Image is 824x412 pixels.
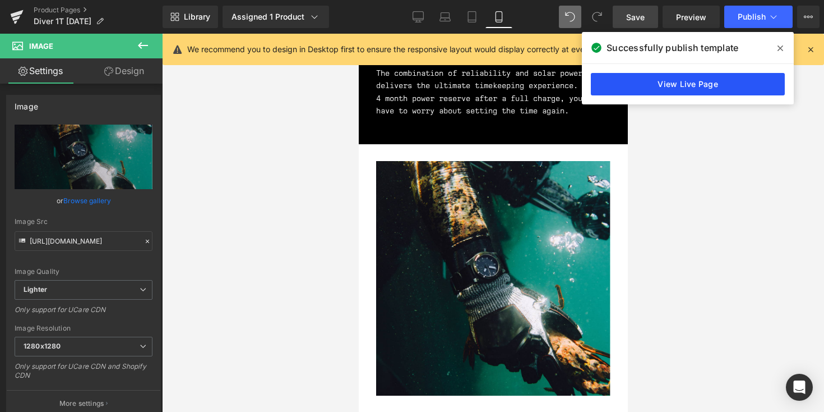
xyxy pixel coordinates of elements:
a: Product Pages [34,6,163,15]
button: Redo [586,6,608,28]
a: Design [84,58,165,84]
button: Publish [724,6,793,28]
a: Browse gallery [63,191,111,210]
span: Library [184,12,210,22]
input: Link [15,231,152,251]
span: Preview [676,11,706,23]
p: The combination of reliability and solar power delivers the ultimate timekeeping experience. With... [17,34,252,84]
div: Image Src [15,218,152,226]
b: Lighter [24,285,47,294]
div: Open Intercom Messenger [786,374,813,401]
div: or [15,195,152,207]
div: Only support for UCare CDN and Shopify CDN [15,362,152,387]
div: Image Quality [15,268,152,276]
h1: Solar Powered Movement [17,4,252,20]
span: Diver 1T [DATE] [34,17,91,26]
button: More [797,6,820,28]
b: 1280x1280 [24,342,61,350]
a: Tablet [459,6,485,28]
a: Laptop [432,6,459,28]
span: Image [29,42,53,51]
a: Mobile [485,6,512,28]
a: View Live Page [591,73,785,95]
span: Successfully publish template [607,41,738,54]
button: Undo [559,6,581,28]
div: Image [15,95,38,111]
p: More settings [59,399,104,409]
a: Desktop [405,6,432,28]
a: New Library [163,6,218,28]
a: Preview [663,6,720,28]
div: Assigned 1 Product [232,11,320,22]
div: Image Resolution [15,324,152,332]
p: We recommend you to design in Desktop first to ensure the responsive layout would display correct... [187,43,700,56]
div: Only support for UCare CDN [15,305,152,322]
span: Save [626,11,645,23]
span: Publish [738,12,766,21]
